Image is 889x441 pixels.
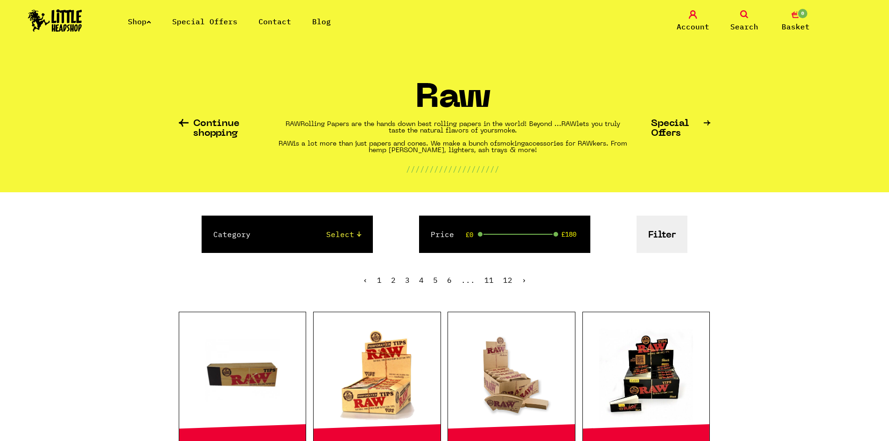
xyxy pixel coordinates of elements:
[172,17,238,26] a: Special Offers
[179,119,255,139] a: Continue shopping
[415,83,490,121] h1: Raw
[419,275,424,285] a: 4
[466,231,473,238] span: £0
[431,229,454,240] label: Price
[721,10,768,32] a: Search
[259,17,291,26] a: Contact
[293,141,497,147] strong: is a lot more than just papers and cones. We make a bunch of
[286,121,301,127] em: RAW
[522,275,526,285] a: Next »
[369,141,627,154] strong: accessories for RAWkers. From hemp [PERSON_NAME], lighters, ash trays & more!
[363,275,368,285] span: ‹
[772,10,819,32] a: 0 Basket
[561,231,576,238] span: £180
[363,276,368,284] li: « Previous
[377,275,382,285] span: 1
[406,163,499,175] p: ////////////////////
[301,121,561,127] strong: Rolling Papers are the hands down best rolling papers in the world! Beyond ...
[213,229,251,240] label: Category
[797,8,808,19] span: 0
[561,121,576,127] em: RAW
[447,275,452,285] a: 6
[515,128,517,134] strong: .
[405,275,410,285] a: 3
[389,121,620,134] strong: lets you truly taste the natural flavors of your
[494,128,515,134] em: smoke
[730,21,758,32] span: Search
[128,17,151,26] a: Shop
[677,21,709,32] span: Account
[461,275,475,285] span: ...
[28,9,82,32] img: Little Head Shop Logo
[651,119,711,139] a: Special Offers
[637,216,687,253] button: Filter
[391,275,396,285] a: 2
[484,275,494,285] a: 11
[503,275,512,285] a: 12
[433,275,438,285] a: 5
[279,141,293,147] em: RAW
[782,21,810,32] span: Basket
[497,141,525,147] em: smoking
[312,17,331,26] a: Blog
